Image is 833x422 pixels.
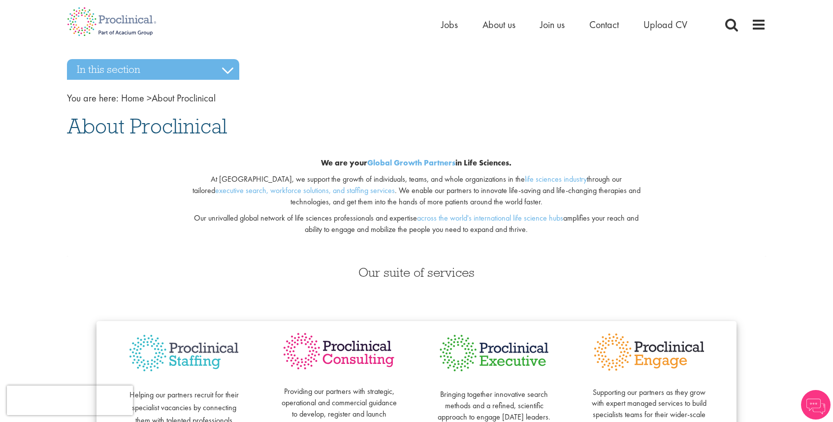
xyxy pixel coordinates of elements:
[67,92,119,104] span: You are here:
[147,92,152,104] span: >
[417,213,563,223] a: across the world's international life science hubs
[321,158,512,168] b: We are your in Life Sciences.
[7,386,133,415] iframe: reCAPTCHA
[540,18,565,31] a: Join us
[67,266,766,279] h3: Our suite of services
[589,18,619,31] a: Contact
[436,331,552,375] img: Proclinical Executive
[801,390,831,420] img: Chatbot
[121,92,216,104] span: About Proclinical
[591,331,707,373] img: Proclinical Engage
[482,18,515,31] a: About us
[367,158,455,168] a: Global Growth Partners
[215,185,395,195] a: executive search, workforce solutions, and staffing services
[121,92,144,104] a: breadcrumb link to Home
[186,174,647,208] p: At [GEOGRAPHIC_DATA], we support the growth of individuals, teams, and whole organizations in the...
[126,331,242,376] img: Proclinical Staffing
[186,213,647,235] p: Our unrivalled global network of life sciences professionals and expertise amplifies your reach a...
[643,18,687,31] a: Upload CV
[441,18,458,31] a: Jobs
[67,59,239,80] h3: In this section
[67,113,227,139] span: About Proclinical
[525,174,587,184] a: life sciences industry
[281,331,397,372] img: Proclinical Consulting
